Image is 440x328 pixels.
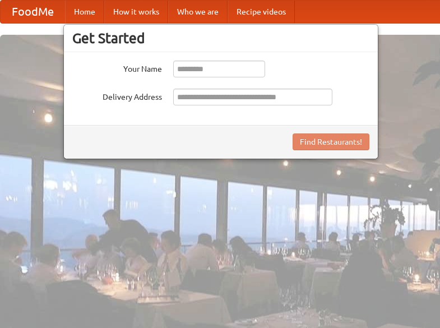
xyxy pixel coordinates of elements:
[168,1,228,23] a: Who we are
[72,89,162,103] label: Delivery Address
[72,30,369,47] h3: Get Started
[228,1,295,23] a: Recipe videos
[65,1,104,23] a: Home
[104,1,168,23] a: How it works
[72,61,162,75] label: Your Name
[1,1,65,23] a: FoodMe
[293,133,369,150] button: Find Restaurants!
